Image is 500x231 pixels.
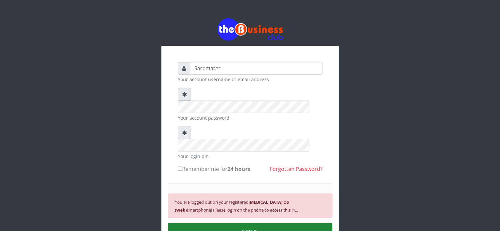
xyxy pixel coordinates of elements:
[178,165,250,173] label: Remember me for
[270,165,322,173] a: Forgotten Password?
[175,199,289,213] b: [MEDICAL_DATA] OS (Web)
[175,199,298,213] small: You are logged out on your registered smartphone! Please login on the phone to access this PC.
[178,167,182,171] input: Remember me for24 hours
[227,165,250,173] b: 24 hours
[178,153,322,160] small: Your login pin
[190,62,322,75] input: Username or email address
[178,114,322,121] small: Your account password
[178,76,322,83] small: Your account username or email address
